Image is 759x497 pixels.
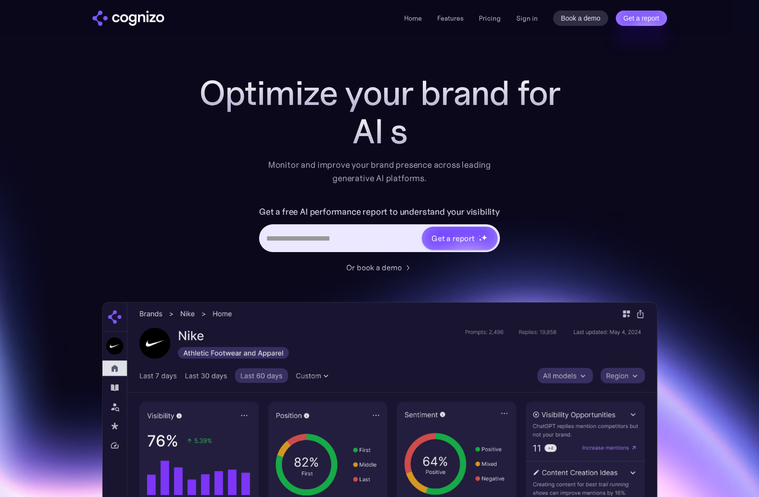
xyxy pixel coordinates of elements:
[616,11,667,26] a: Get a report
[481,234,487,241] img: star
[188,74,571,112] h1: Optimize your brand for
[92,11,164,26] img: cognizo logo
[516,12,538,24] a: Sign in
[404,14,422,23] a: Home
[553,11,608,26] a: Book a demo
[479,14,501,23] a: Pricing
[437,14,464,23] a: Features
[431,232,475,244] div: Get a report
[346,262,413,273] a: Or book a demo
[262,158,498,185] div: Monitor and improve your brand presence across leading generative AI platforms.
[188,112,571,150] div: AI s
[346,262,402,273] div: Or book a demo
[479,235,480,236] img: star
[92,11,164,26] a: home
[421,226,498,251] a: Get a reportstarstarstar
[479,238,482,242] img: star
[259,204,500,220] label: Get a free AI performance report to understand your visibility
[259,204,500,257] form: Hero URL Input Form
